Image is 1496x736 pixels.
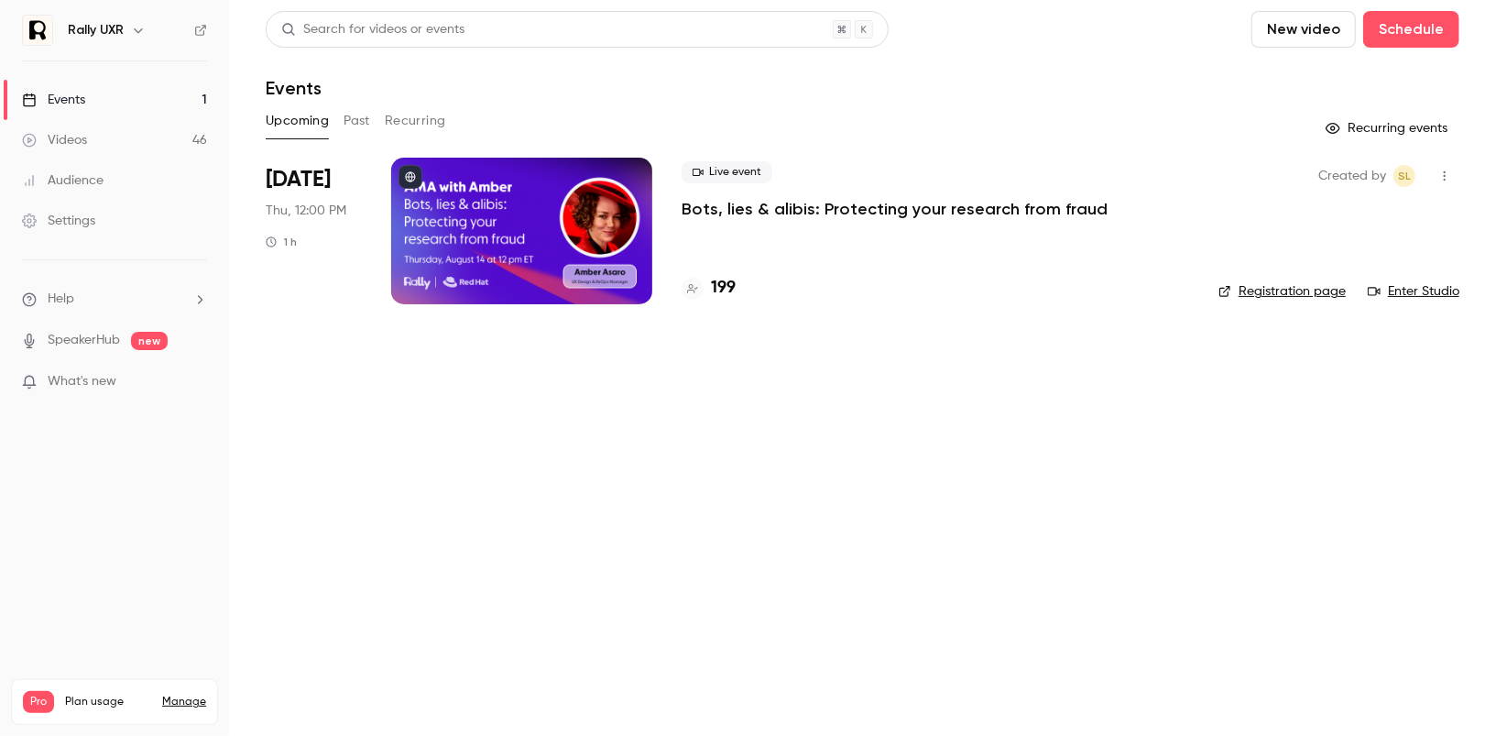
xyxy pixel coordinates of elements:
[48,331,120,350] a: SpeakerHub
[22,290,207,309] li: help-dropdown-opener
[68,21,124,39] h6: Rally UXR
[266,158,362,304] div: Aug 14 Thu, 12:00 PM (America/Toronto)
[266,202,346,220] span: Thu, 12:00 PM
[266,165,331,194] span: [DATE]
[281,20,464,39] div: Search for videos or events
[1318,165,1386,187] span: Created by
[344,106,370,136] button: Past
[682,276,736,301] a: 199
[22,212,95,230] div: Settings
[23,16,52,45] img: Rally UXR
[266,235,297,249] div: 1 h
[1393,165,1415,187] span: Sydney Lawson
[711,276,736,301] h4: 199
[131,332,168,350] span: new
[22,131,87,149] div: Videos
[1218,282,1346,301] a: Registration page
[266,106,329,136] button: Upcoming
[22,91,85,109] div: Events
[23,691,54,713] span: Pro
[65,695,151,709] span: Plan usage
[22,171,104,190] div: Audience
[1317,114,1459,143] button: Recurring events
[162,695,206,709] a: Manage
[48,372,116,391] span: What's new
[266,77,322,99] h1: Events
[682,198,1108,220] a: Bots, lies & alibis: Protecting your research from fraud
[1251,11,1356,48] button: New video
[1363,11,1459,48] button: Schedule
[48,290,74,309] span: Help
[185,374,207,390] iframe: Noticeable Trigger
[385,106,446,136] button: Recurring
[1398,165,1411,187] span: SL
[1368,282,1459,301] a: Enter Studio
[682,161,772,183] span: Live event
